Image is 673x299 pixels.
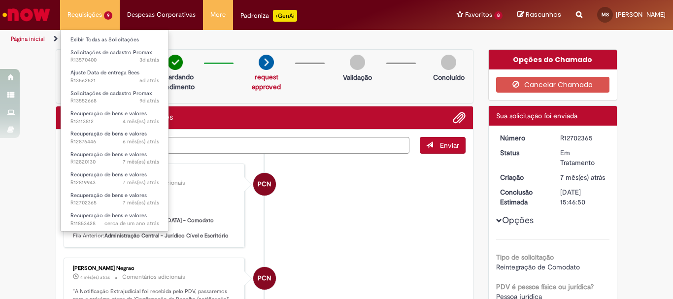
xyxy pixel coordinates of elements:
span: PCN [258,172,271,196]
a: Exibir Todas as Solicitações [61,34,169,45]
a: Aberto R11853428 : Recuperação de bens e valores [61,210,169,229]
span: Ajuste Data de entrega Bees [70,69,139,76]
time: 08/08/2024 12:03:22 [104,220,159,227]
textarea: Digite sua mensagem aqui... [64,137,409,154]
a: Aberto R13562521 : Ajuste Data de entrega Bees [61,67,169,86]
p: Validação [343,72,372,82]
div: R12702365 [560,133,606,143]
dt: Criação [493,172,553,182]
img: ServiceNow [1,5,52,25]
span: 6 mês(es) atrás [123,138,159,145]
span: Recuperação de bens e valores [70,192,147,199]
span: Despesas Corporativas [127,10,196,20]
img: arrow-next.png [259,55,274,70]
time: 21/02/2025 10:46:40 [560,173,605,182]
span: Solicitações de cadastro Promax [70,90,152,97]
img: img-circle-grey.png [350,55,365,70]
a: Aberto R13552668 : Solicitações de cadastro Promax [61,88,169,106]
span: Enviar [440,141,459,150]
a: Rascunhos [517,10,561,20]
span: Solicitações de cadastro Promax [70,49,152,56]
span: 8 [494,11,503,20]
a: request approved [252,72,281,91]
p: Aguardando atendimento [151,72,199,92]
a: Aberto R13113812 : Recuperação de bens e valores [61,108,169,127]
img: check-circle-green.png [168,55,183,70]
span: 3d atrás [139,56,159,64]
a: Aberto R12702365 : Recuperação de bens e valores [61,190,169,208]
span: R12876446 [70,138,159,146]
span: cerca de um ano atrás [104,220,159,227]
span: R13113812 [70,118,159,126]
span: Recuperação de bens e valores [70,212,147,219]
span: Recuperação de bens e valores [70,110,147,117]
a: Aberto R13570400 : Solicitações de cadastro Promax [61,47,169,66]
span: Recuperação de bens e valores [70,130,147,137]
img: img-circle-grey.png [441,55,456,70]
ul: Trilhas de página [7,30,441,48]
span: R13562521 [70,77,159,85]
span: R11853428 [70,220,159,228]
p: +GenAi [273,10,297,22]
time: 27/05/2025 12:03:05 [80,274,110,280]
div: Padroniza [240,10,297,22]
time: 30/05/2025 13:14:38 [123,118,159,125]
span: PCN [258,266,271,290]
span: Recuperação de bens e valores [70,171,147,178]
div: [PERSON_NAME] Negrao [73,266,237,271]
button: Cancelar Chamado [496,77,610,93]
span: 9 [104,11,112,20]
a: Aberto R12819943 : Recuperação de bens e valores [61,169,169,188]
span: R12820130 [70,158,159,166]
div: Pamela Colombo Negrao [253,173,276,196]
span: 7 mês(es) atrás [123,199,159,206]
button: Adicionar anexos [453,111,466,124]
dt: Número [493,133,553,143]
span: 4 mês(es) atrás [123,118,159,125]
span: Reintegração de Comodato [496,263,580,271]
span: Favoritos [465,10,492,20]
a: Aberto R12820130 : Recuperação de bens e valores [61,149,169,167]
span: MS [602,11,609,18]
a: Página inicial [11,35,45,43]
dt: Conclusão Estimada [493,187,553,207]
time: 21/02/2025 10:46:43 [123,199,159,206]
span: 7 mês(es) atrás [560,173,605,182]
span: 7 mês(es) atrás [123,179,159,186]
span: 4 mês(es) atrás [80,274,110,280]
span: R13552668 [70,97,159,105]
ul: Requisições [60,30,169,232]
time: 20/09/2025 11:55:27 [139,97,159,104]
div: 21/02/2025 10:46:40 [560,172,606,182]
span: Recuperação de bens e valores [70,151,147,158]
span: Requisições [67,10,102,20]
span: 7 mês(es) atrás [123,158,159,166]
dt: Status [493,148,553,158]
a: Aberto R12876446 : Recuperação de bens e valores [61,129,169,147]
b: Tipo de solicitação [496,253,554,262]
b: PDV é pessoa física ou jurídica? [496,282,594,291]
small: Comentários adicionais [122,273,185,281]
time: 26/09/2025 12:22:40 [139,56,159,64]
b: Administração Central - Jurídico Cível e Escritório [104,232,229,239]
span: 5d atrás [139,77,159,84]
span: R13570400 [70,56,159,64]
span: [PERSON_NAME] [616,10,666,19]
span: R12819943 [70,179,159,187]
div: [DATE] 15:46:50 [560,187,606,207]
time: 01/04/2025 12:50:38 [123,138,159,145]
time: 17/03/2025 12:29:02 [123,158,159,166]
p: Concluído [433,72,465,82]
span: Sua solicitação foi enviada [496,111,577,120]
span: 9d atrás [139,97,159,104]
time: 24/09/2025 11:29:18 [139,77,159,84]
span: More [210,10,226,20]
span: R12702365 [70,199,159,207]
span: Rascunhos [526,10,561,19]
div: Pamela Colombo Negrao [253,267,276,290]
div: Opções do Chamado [489,50,617,69]
button: Enviar [420,137,466,154]
div: Em Tratamento [560,148,606,167]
